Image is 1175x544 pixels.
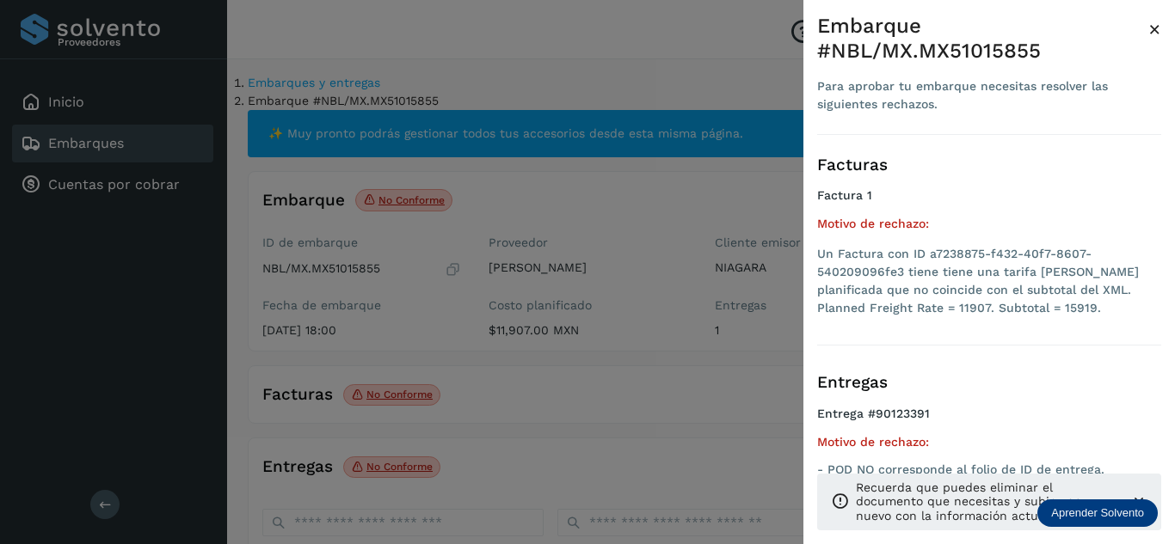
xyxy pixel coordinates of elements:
[817,435,1161,449] h5: Motivo de rechazo:
[856,480,1117,523] p: Recuerda que puedes eliminar el documento que necesitas y subir uno nuevo con la información actu...
[1148,14,1161,45] button: Close
[817,462,1161,477] p: - POD NO corresponde al folio de ID de entrega.
[817,217,1161,231] h5: Motivo de rechazo:
[1051,506,1144,520] p: Aprender Solvento
[817,406,1161,435] h4: Entrega #90123391
[817,14,1148,64] div: Embarque #NBL/MX.MX51015855
[817,245,1161,317] li: Un Factura con ID a7238875-f432-40f7-8607-540209096fe3 tiene tiene una tarifa [PERSON_NAME] plani...
[1148,17,1161,41] span: ×
[817,156,1161,175] h3: Facturas
[817,77,1148,113] div: Para aprobar tu embarque necesitas resolver las siguientes rechazos.
[1037,499,1158,527] div: Aprender Solvento
[817,188,1161,203] h4: Factura 1
[817,373,1161,393] h3: Entregas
